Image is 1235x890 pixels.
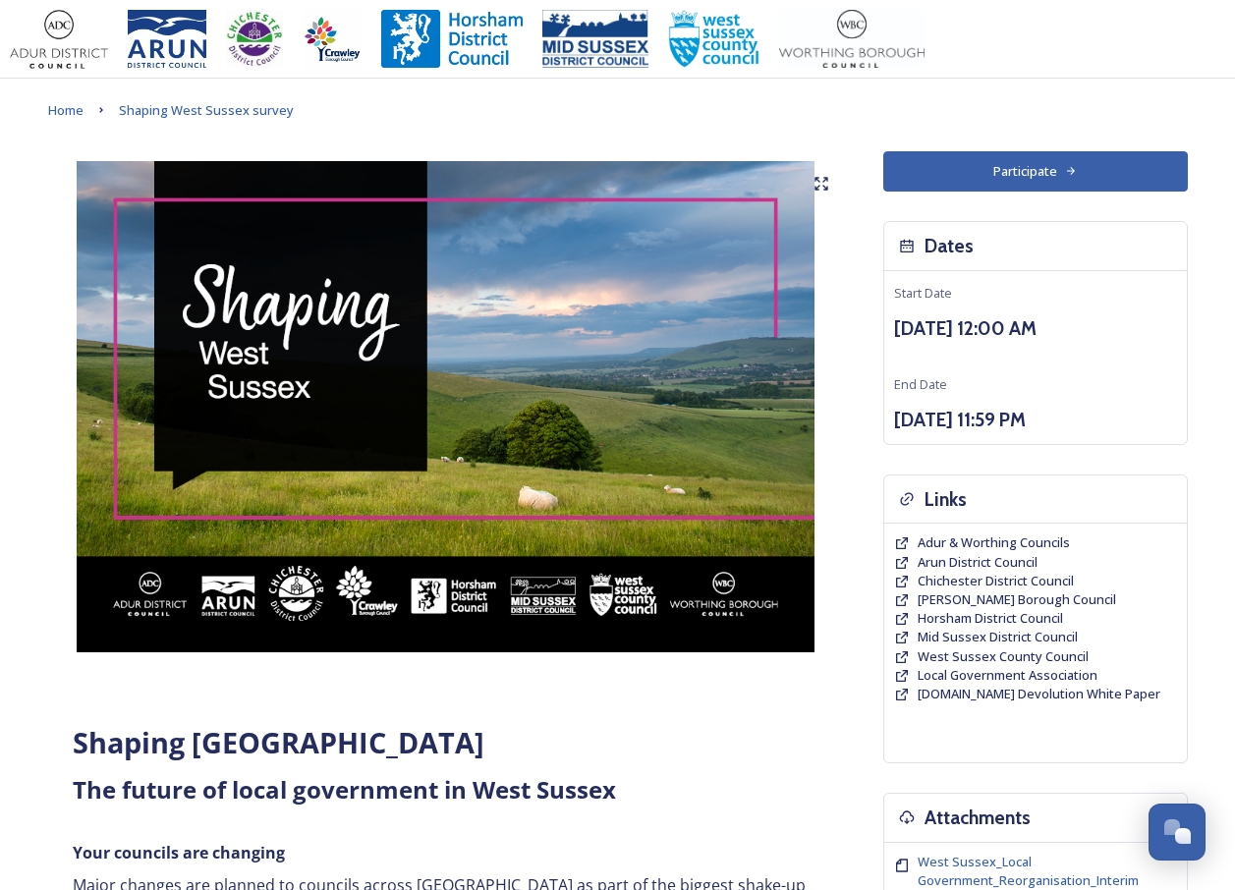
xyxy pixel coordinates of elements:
[925,232,974,260] h3: Dates
[48,101,84,119] span: Home
[918,553,1038,571] span: Arun District Council
[918,609,1063,627] span: Horsham District Council
[918,553,1038,572] a: Arun District Council
[918,647,1089,666] a: West Sussex County Council
[883,151,1188,192] button: Participate
[925,804,1031,832] h3: Attachments
[918,590,1116,609] a: [PERSON_NAME] Borough Council
[1149,804,1206,861] button: Open Chat
[48,98,84,122] a: Home
[894,375,947,393] span: End Date
[10,10,108,69] img: Adur%20logo%20%281%29.jpeg
[894,314,1177,343] h3: [DATE] 12:00 AM
[925,485,967,514] h3: Links
[918,590,1116,608] span: [PERSON_NAME] Borough Council
[918,666,1097,684] span: Local Government Association
[918,666,1097,685] a: Local Government Association
[73,773,616,806] strong: The future of local government in West Sussex
[918,572,1074,590] a: Chichester District Council
[779,10,925,69] img: Worthing_Adur%20%281%29.jpg
[918,533,1070,551] span: Adur & Worthing Councils
[381,10,523,69] img: Horsham%20DC%20Logo.jpg
[918,628,1078,646] a: Mid Sussex District Council
[226,10,283,69] img: CDC%20Logo%20-%20you%20may%20have%20a%20better%20version.jpg
[303,10,362,69] img: Crawley%20BC%20logo.jpg
[894,406,1177,434] h3: [DATE] 11:59 PM
[542,10,648,69] img: 150ppimsdc%20logo%20blue.png
[73,842,285,863] strong: Your councils are changing
[918,647,1089,665] span: West Sussex County Council
[73,723,484,761] strong: Shaping [GEOGRAPHIC_DATA]
[128,10,206,69] img: Arun%20District%20Council%20logo%20blue%20CMYK.jpg
[668,10,760,69] img: WSCCPos-Spot-25mm.jpg
[918,628,1078,645] span: Mid Sussex District Council
[918,685,1160,703] a: [DOMAIN_NAME] Devolution White Paper
[119,101,294,119] span: Shaping West Sussex survey
[918,572,1074,589] span: Chichester District Council
[119,98,294,122] a: Shaping West Sussex survey
[918,685,1160,702] span: [DOMAIN_NAME] Devolution White Paper
[918,609,1063,628] a: Horsham District Council
[918,533,1070,552] a: Adur & Worthing Councils
[894,284,952,302] span: Start Date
